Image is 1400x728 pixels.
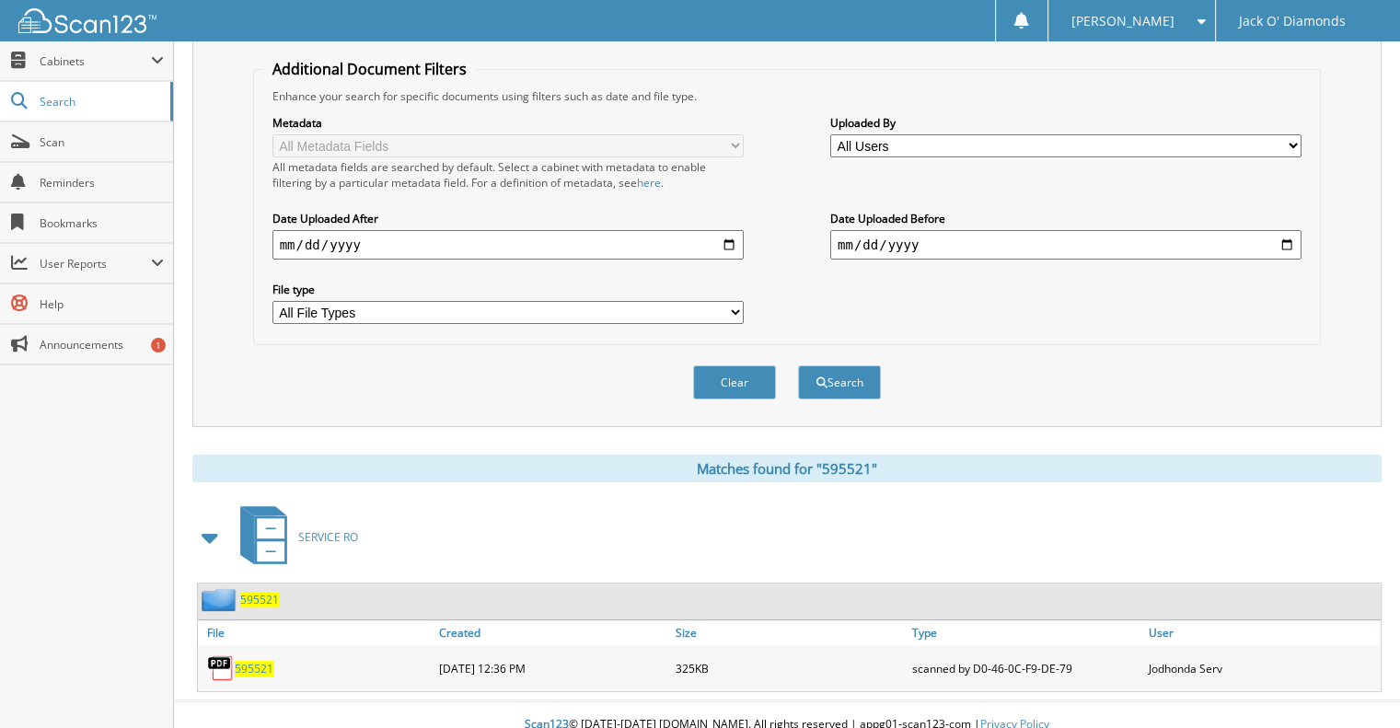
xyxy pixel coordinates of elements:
div: [DATE] 12:36 PM [434,650,671,687]
span: Bookmarks [40,215,164,231]
label: Uploaded By [830,115,1302,131]
div: 1 [151,338,166,352]
div: Matches found for "595521" [192,455,1382,482]
label: Date Uploaded Before [830,211,1302,226]
div: All metadata fields are searched by default. Select a cabinet with metadata to enable filtering b... [272,159,744,191]
a: File [198,620,434,645]
button: Clear [693,365,776,399]
a: Created [434,620,671,645]
span: SERVICE RO [298,529,358,545]
span: Scan [40,134,164,150]
img: folder2.png [202,588,240,611]
label: Metadata [272,115,744,131]
a: 595521 [235,661,273,676]
span: Help [40,296,164,312]
div: Jodhonda Serv [1144,650,1381,687]
input: end [830,230,1302,260]
button: Search [798,365,881,399]
div: scanned by D0-46-0C-F9-DE-79 [908,650,1144,687]
a: User [1144,620,1381,645]
span: Jack O' Diamonds [1239,16,1346,27]
div: 325KB [671,650,908,687]
a: 595521 [240,592,279,607]
legend: Additional Document Filters [263,59,476,79]
a: Size [671,620,908,645]
a: SERVICE RO [229,501,358,573]
span: Announcements [40,337,164,352]
img: PDF.png [207,654,235,682]
span: User Reports [40,256,151,272]
span: Reminders [40,175,164,191]
span: Cabinets [40,53,151,69]
a: here [637,175,661,191]
label: Date Uploaded After [272,211,744,226]
a: Type [908,620,1144,645]
input: start [272,230,744,260]
span: [PERSON_NAME] [1071,16,1174,27]
span: Search [40,94,161,110]
div: Enhance your search for specific documents using filters such as date and file type. [263,88,1312,104]
label: File type [272,282,744,297]
img: scan123-logo-white.svg [18,8,156,33]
